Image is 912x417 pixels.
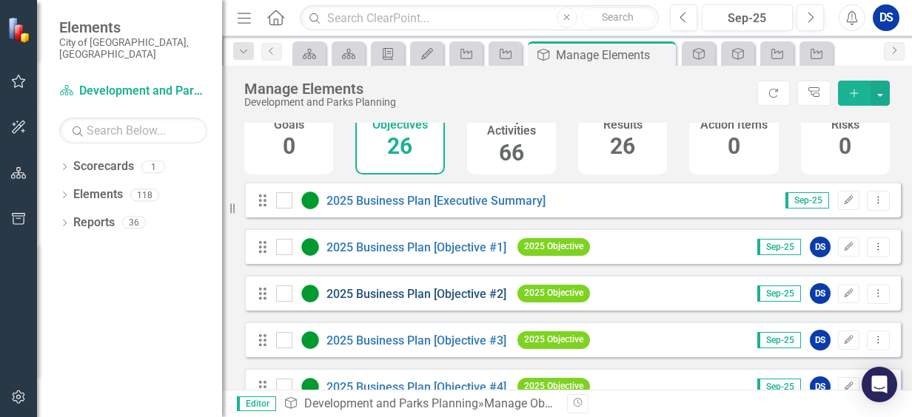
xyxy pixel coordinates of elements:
[372,118,428,132] h4: Objectives
[757,379,801,395] span: Sep-25
[602,11,634,23] span: Search
[757,239,801,255] span: Sep-25
[499,140,524,166] span: 66
[702,4,793,31] button: Sep-25
[326,287,506,301] a: 2025 Business Plan [Objective #2]
[304,396,478,410] a: Development and Parks Planning
[301,331,319,349] img: Proceeding as Anticipated
[810,330,831,350] div: DS
[839,133,851,159] span: 0
[785,192,829,208] span: Sep-25
[831,118,859,132] h4: Risks
[283,133,295,159] span: 0
[517,331,590,348] span: 2025 Objective
[517,285,590,302] span: 2025 Objective
[326,240,506,254] a: 2025 Business Plan [Objective #1]
[244,97,750,108] div: Development and Parks Planning
[301,191,319,209] img: Proceeding as Anticipated
[700,118,768,132] h4: Action Items
[301,238,319,256] img: Proceeding as Anticipated
[603,118,643,132] h4: Results
[301,285,319,302] img: Proceeding as Anticipated
[476,112,547,138] h4: Key Activities
[326,333,506,347] a: 2025 Business Plan [Objective #3]
[141,160,165,173] div: 1
[122,217,146,229] div: 36
[73,158,134,175] a: Scorecards
[59,118,207,143] input: Search Below...
[728,133,740,159] span: 0
[757,332,801,348] span: Sep-25
[73,214,115,231] a: Reports
[284,396,556,413] div: » Manage Objectives
[556,46,672,64] div: Manage Elements
[810,376,831,397] div: DS
[517,378,590,395] span: 2025 Objective
[237,396,276,411] span: Editor
[757,285,801,302] span: Sep-25
[810,283,831,304] div: DS
[326,380,506,394] a: 2025 Business Plan [Objective #4]
[73,186,123,203] a: Elements
[387,133,412,159] span: 26
[301,378,319,396] img: Proceeding as Anticipated
[7,17,33,43] img: ClearPoint Strategy
[517,238,590,255] span: 2025 Objective
[707,10,788,27] div: Sep-25
[244,81,750,97] div: Manage Elements
[59,83,207,100] a: Development and Parks Planning
[873,4,899,31] button: DS
[59,18,207,36] span: Elements
[326,194,546,208] a: 2025 Business Plan [Executive Summary]
[274,118,304,132] h4: Goals
[810,237,831,257] div: DS
[610,133,635,159] span: 26
[581,7,655,28] button: Search
[130,189,159,201] div: 118
[862,367,897,402] div: Open Intercom Messenger
[300,5,659,31] input: Search ClearPoint...
[59,36,207,61] small: City of [GEOGRAPHIC_DATA], [GEOGRAPHIC_DATA]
